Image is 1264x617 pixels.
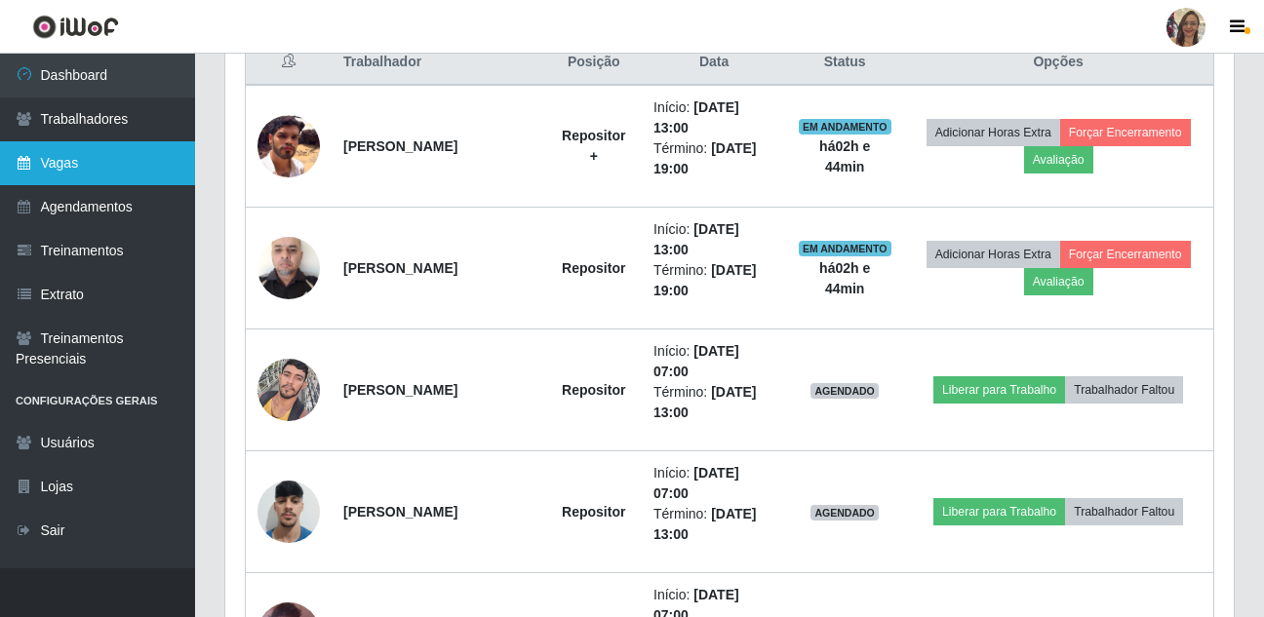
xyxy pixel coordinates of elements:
[933,376,1065,404] button: Liberar para Trabalho
[545,40,642,86] th: Posição
[653,219,774,260] li: Início:
[933,498,1065,525] button: Liberar para Trabalho
[562,260,625,276] strong: Repositor
[653,97,774,138] li: Início:
[799,119,891,135] span: EM ANDAMENTO
[1024,146,1093,174] button: Avaliação
[562,382,625,398] strong: Repositor
[1060,119,1191,146] button: Forçar Encerramento
[653,138,774,179] li: Término:
[810,505,879,521] span: AGENDADO
[1060,241,1191,268] button: Forçar Encerramento
[257,226,320,309] img: 1756311836024.jpeg
[653,504,774,545] li: Término:
[819,138,870,174] strong: há 02 h e 44 min
[343,382,457,398] strong: [PERSON_NAME]
[1065,376,1183,404] button: Trabalhador Faltou
[343,260,457,276] strong: [PERSON_NAME]
[810,383,879,399] span: AGENDADO
[1024,268,1093,295] button: Avaliação
[819,260,870,296] strong: há 02 h e 44 min
[332,40,545,86] th: Trabalhador
[927,241,1060,268] button: Adicionar Horas Extra
[642,40,786,86] th: Data
[927,119,1060,146] button: Adicionar Horas Extra
[1065,498,1183,525] button: Trabalhador Faltou
[343,504,457,520] strong: [PERSON_NAME]
[562,504,625,520] strong: Repositor
[903,40,1213,86] th: Opções
[32,15,119,39] img: CoreUI Logo
[562,128,625,164] strong: Repositor +
[653,343,739,379] time: [DATE] 07:00
[786,40,903,86] th: Status
[257,115,320,177] img: 1734717801679.jpeg
[653,382,774,423] li: Término:
[653,260,774,301] li: Término:
[653,341,774,382] li: Início:
[653,221,739,257] time: [DATE] 13:00
[257,470,320,553] img: 1755788911254.jpeg
[343,138,457,154] strong: [PERSON_NAME]
[799,241,891,256] span: EM ANDAMENTO
[653,99,739,135] time: [DATE] 13:00
[257,348,320,431] img: 1742438974976.jpeg
[653,463,774,504] li: Início:
[653,465,739,501] time: [DATE] 07:00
